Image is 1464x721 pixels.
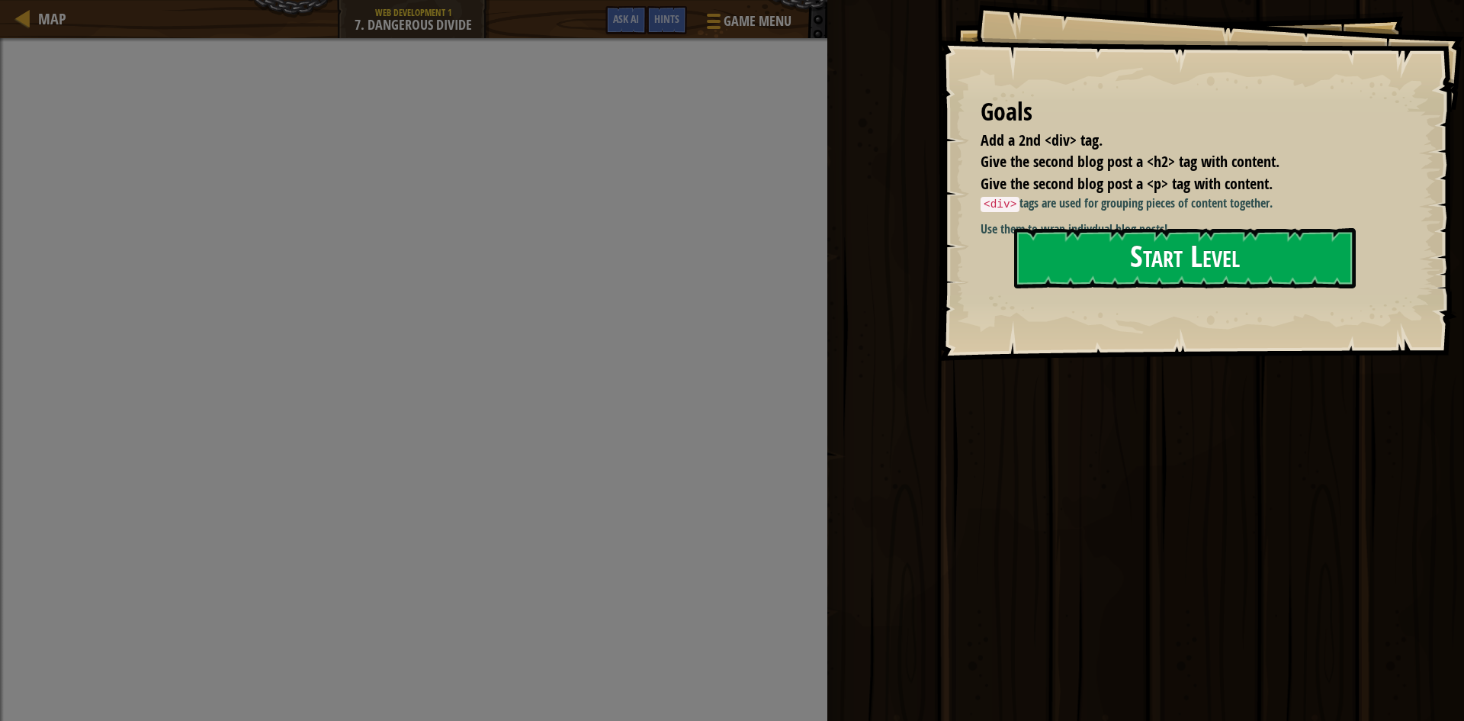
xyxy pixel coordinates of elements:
[962,130,1376,152] li: Add a 2nd <div> tag.
[695,6,801,42] button: Game Menu
[981,95,1379,130] div: Goals
[654,11,679,26] span: Hints
[981,173,1273,194] span: Give the second blog post a <p> tag with content.
[724,11,791,31] span: Game Menu
[981,151,1279,172] span: Give the second blog post a <h2> tag with content.
[981,197,1019,212] code: <div>
[1014,228,1356,288] button: Start Level
[981,195,1391,213] p: tags are used for grouping pieces of content together.
[962,173,1376,195] li: Give the second blog post a <p> tag with content.
[605,6,647,34] button: Ask AI
[30,8,66,29] a: Map
[962,151,1376,173] li: Give the second blog post a <h2> tag with content.
[613,11,639,26] span: Ask AI
[981,220,1391,238] p: Use them to wrap indivdual blog posts!
[38,8,66,29] span: Map
[981,130,1103,150] span: Add a 2nd <div> tag.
